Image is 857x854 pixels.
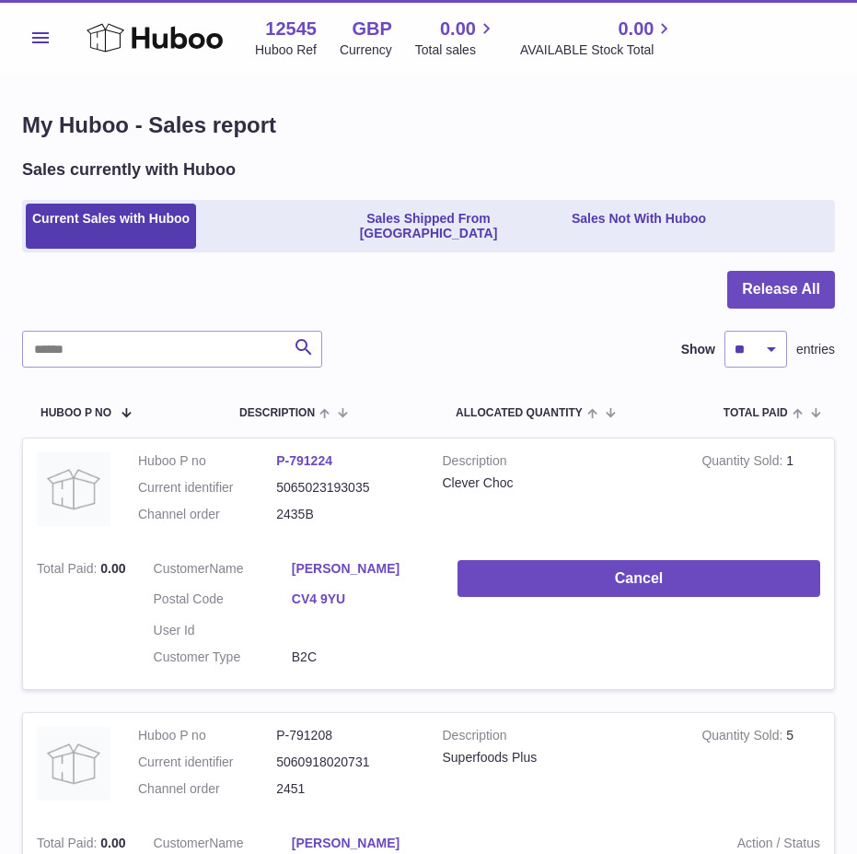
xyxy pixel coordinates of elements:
[22,158,236,181] h2: Sales currently with Huboo
[727,271,835,309] button: Release All
[415,17,497,59] a: 0.00 Total sales
[520,17,676,59] a: 0.00 AVAILABLE Stock Total
[41,407,111,419] span: Huboo P no
[701,728,786,747] strong: Quantity Sold
[100,836,125,850] span: 0.00
[443,474,675,492] div: Clever Choc
[295,204,562,250] a: Sales Shipped From [GEOGRAPHIC_DATA]
[520,41,676,59] span: AVAILABLE Stock Total
[701,453,786,473] strong: Quantity Sold
[276,453,332,468] a: P-791224
[352,17,391,41] strong: GBP
[138,479,276,497] dt: Current identifier
[255,41,317,59] div: Huboo Ref
[276,479,414,497] dd: 5065023193035
[154,622,292,639] dt: User Id
[681,341,715,358] label: Show
[154,836,210,850] span: Customer
[22,111,835,140] h1: My Huboo - Sales report
[292,591,430,608] a: CV4 9YU
[276,506,414,523] dd: 2435B
[37,452,110,526] img: no-photo.jpg
[440,17,476,41] span: 0.00
[443,749,675,766] div: Superfoods Plus
[154,560,292,582] dt: Name
[340,41,392,59] div: Currency
[138,727,276,744] dt: Huboo P no
[138,754,276,771] dt: Current identifier
[565,204,712,250] a: Sales Not With Huboo
[618,17,654,41] span: 0.00
[276,754,414,771] dd: 5060918020731
[37,727,110,801] img: no-photo.jpg
[276,780,414,798] dd: 2451
[688,713,834,821] td: 5
[37,561,100,580] strong: Total Paid
[276,727,414,744] dd: P-791208
[457,560,820,598] button: Cancel
[724,407,788,419] span: Total paid
[456,407,583,419] span: ALLOCATED Quantity
[154,591,292,613] dt: Postal Code
[26,204,196,250] a: Current Sales with Huboo
[138,506,276,523] dt: Channel order
[138,780,276,798] dt: Channel order
[796,341,835,358] span: entries
[443,727,675,749] strong: Description
[415,41,497,59] span: Total sales
[138,452,276,470] dt: Huboo P no
[154,561,210,576] span: Customer
[443,452,675,474] strong: Description
[100,561,125,576] span: 0.00
[292,560,430,578] a: [PERSON_NAME]
[265,17,317,41] strong: 12545
[292,649,430,666] dd: B2C
[292,835,430,852] a: [PERSON_NAME]
[154,649,292,666] dt: Customer Type
[688,439,834,546] td: 1
[239,407,315,419] span: Description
